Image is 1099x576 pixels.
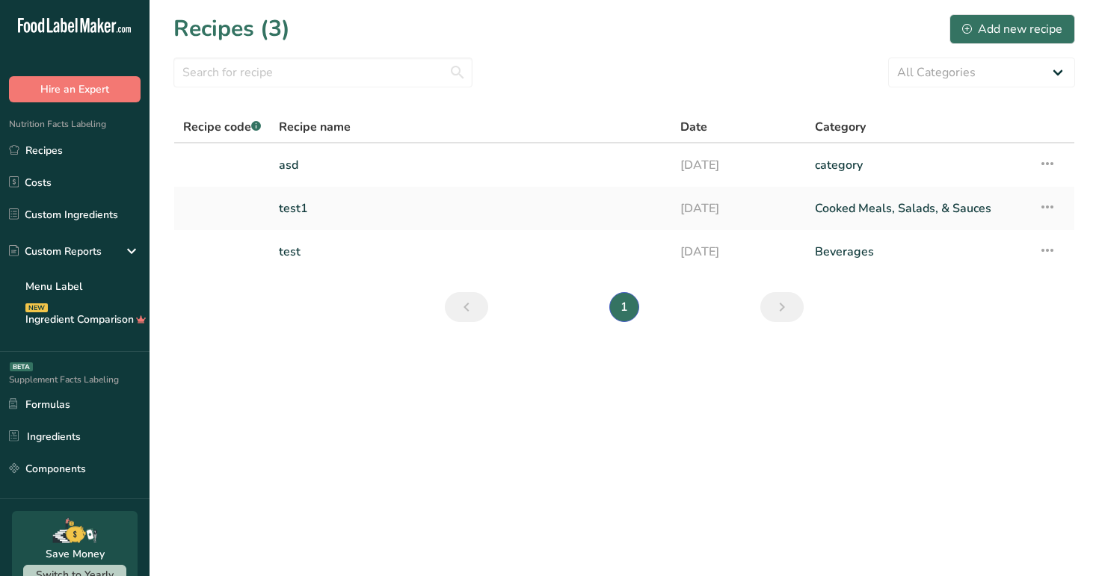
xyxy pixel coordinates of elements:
button: Add new recipe [949,14,1075,44]
a: [DATE] [680,236,797,267]
a: category [815,149,1020,181]
a: test [279,236,662,267]
iframe: Intercom live chat [1048,525,1084,561]
div: Custom Reports [9,244,102,259]
input: Search for recipe [173,58,472,87]
div: Save Money [46,546,105,562]
div: BETA [10,362,33,371]
div: Category [815,118,1020,136]
a: asd [279,149,662,181]
a: [DATE] [680,193,797,224]
button: Hire an Expert [9,76,141,102]
span: Recipe code [183,119,261,135]
div: Date [680,118,797,136]
a: test1 [279,193,662,224]
a: Beverages [815,236,1020,267]
h1: Recipes (3) [173,12,290,46]
div: NEW [25,303,48,312]
a: [DATE] [680,149,797,181]
div: Recipe name [279,118,662,136]
a: Previous page [445,292,488,322]
div: Add new recipe [962,20,1062,38]
a: Cooked Meals, Salads, & Sauces [815,193,1020,224]
a: Next page [760,292,804,322]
